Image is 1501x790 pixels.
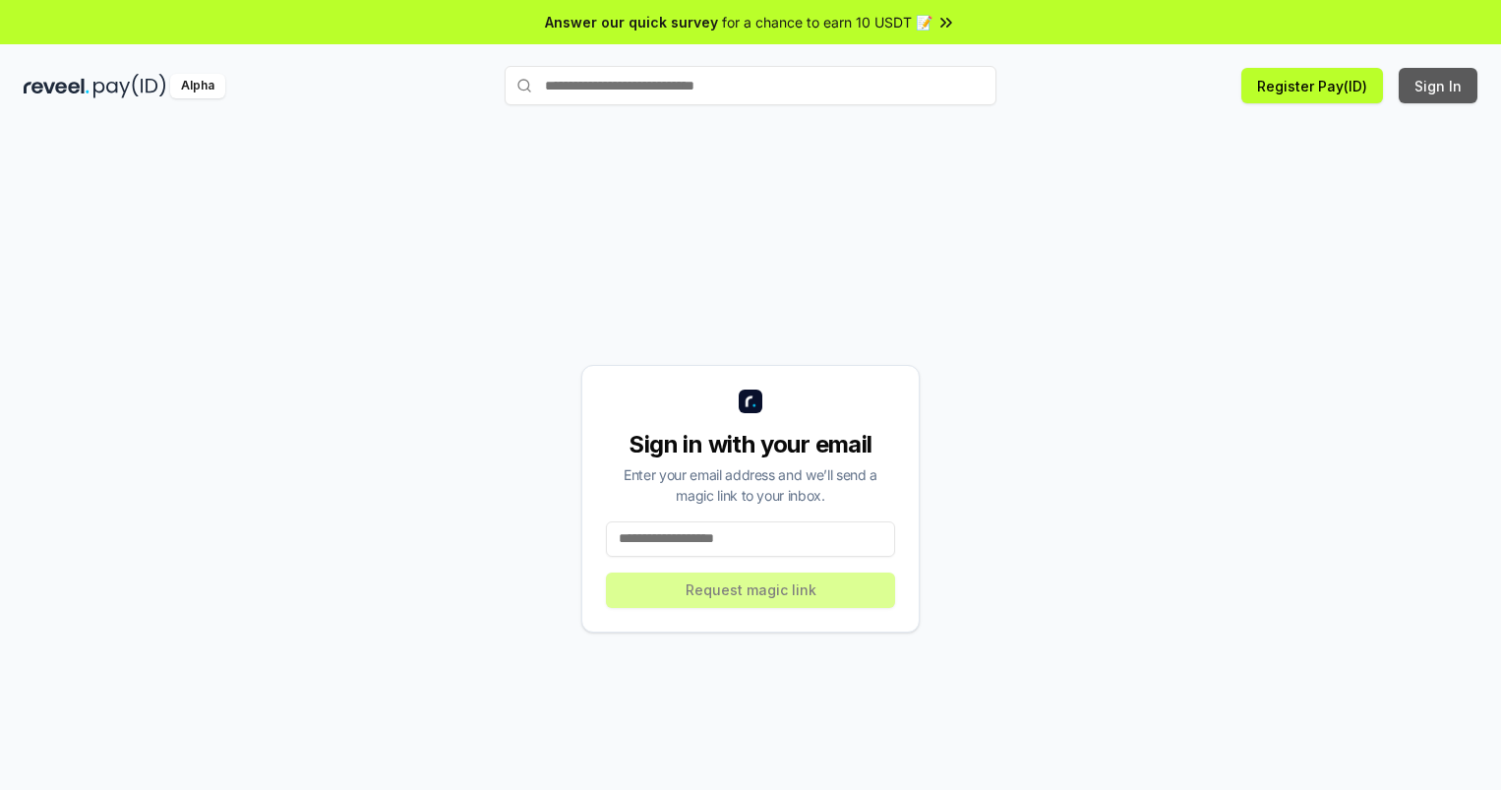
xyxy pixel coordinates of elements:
[606,429,895,460] div: Sign in with your email
[1399,68,1477,103] button: Sign In
[722,12,932,32] span: for a chance to earn 10 USDT 📝
[1241,68,1383,103] button: Register Pay(ID)
[170,74,225,98] div: Alpha
[545,12,718,32] span: Answer our quick survey
[93,74,166,98] img: pay_id
[739,390,762,413] img: logo_small
[606,464,895,506] div: Enter your email address and we’ll send a magic link to your inbox.
[24,74,90,98] img: reveel_dark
